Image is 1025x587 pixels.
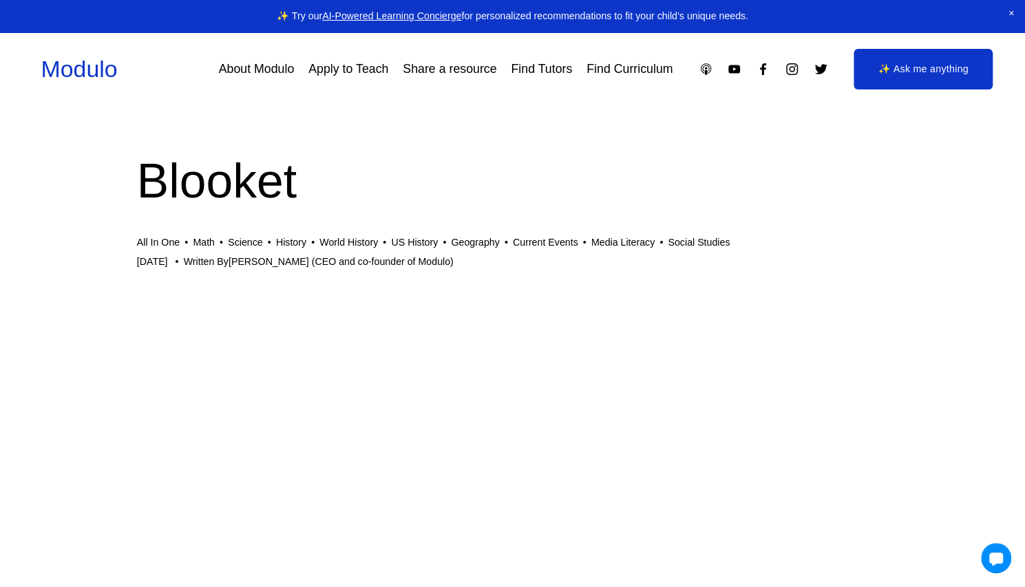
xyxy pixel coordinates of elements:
a: Social Studies [668,237,730,248]
h1: Blooket [137,148,844,215]
a: Math [193,237,215,248]
a: Current Events [513,237,578,248]
a: Share a resource [403,57,496,82]
a: US History [391,237,438,248]
a: AI-Powered Learning Concierge [322,10,461,21]
div: Written By [184,256,454,268]
a: World History [319,237,378,248]
span: [DATE] [137,256,168,267]
a: About Modulo [219,57,295,82]
a: Media Literacy [591,237,655,248]
a: YouTube [727,62,741,76]
a: Find Curriculum [587,57,673,82]
a: History [276,237,306,248]
a: Geography [451,237,499,248]
a: Facebook [756,62,770,76]
a: Science [228,237,263,248]
a: Twitter [814,62,828,76]
a: Find Tutors [511,57,572,82]
a: All In One [137,237,180,248]
a: Instagram [785,62,799,76]
a: Apple Podcasts [699,62,713,76]
a: Apply to Teach [308,57,388,82]
a: ✨ Ask me anything [854,49,993,90]
a: [PERSON_NAME] (CEO and co-founder of Modulo) [229,256,454,267]
a: Modulo [41,56,118,82]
